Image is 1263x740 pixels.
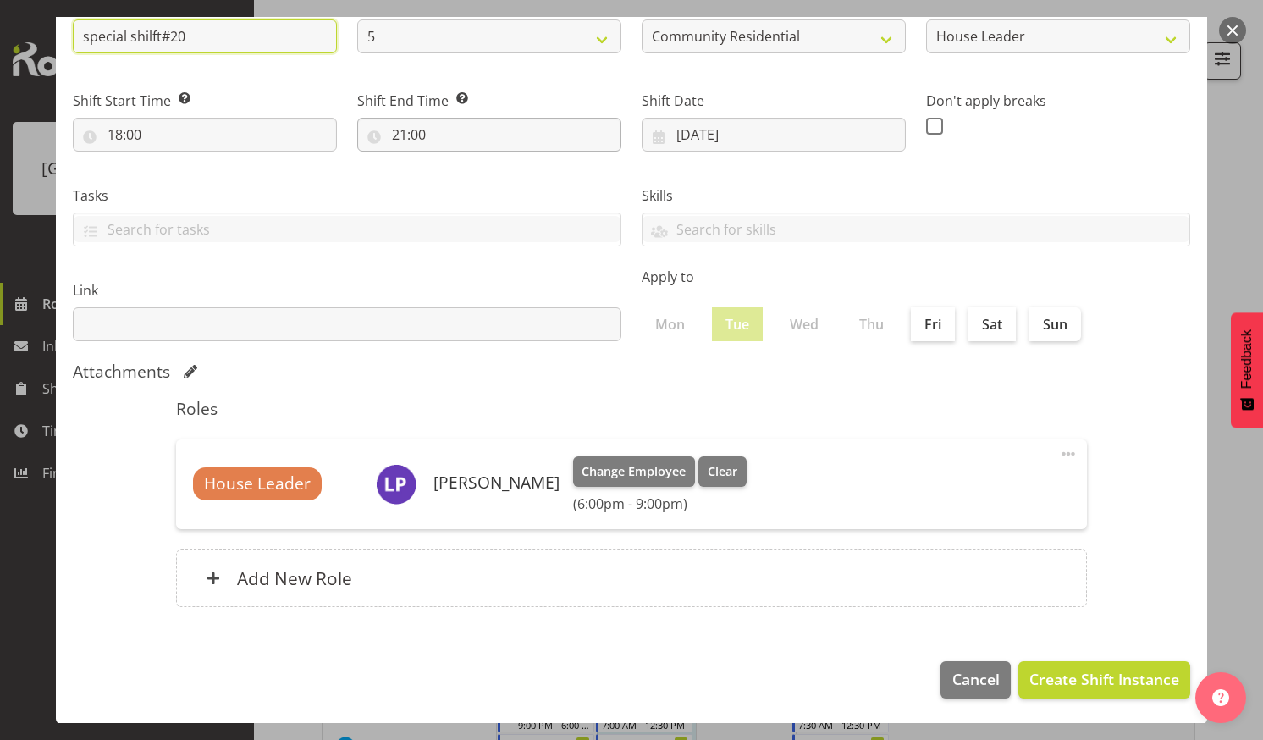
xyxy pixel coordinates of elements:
label: Skills [642,185,1190,206]
label: Fri [911,307,955,341]
h6: (6:00pm - 9:00pm) [573,495,747,512]
img: lydia-peters9732.jpg [376,464,416,505]
button: Cancel [940,661,1010,699]
h6: Add New Role [237,567,352,589]
label: Tasks [73,185,621,206]
span: House Leader [204,472,311,496]
label: Link [73,280,621,301]
button: Feedback - Show survey [1231,312,1263,428]
label: Shift End Time [357,91,621,111]
label: Tue [712,307,763,341]
img: help-xxl-2.png [1212,689,1229,706]
button: Create Shift Instance [1018,661,1190,699]
label: Shift Start Time [73,91,337,111]
label: Sun [1029,307,1081,341]
input: Search for skills [643,216,1189,242]
span: Change Employee [582,462,686,481]
input: Click to select... [642,118,906,152]
h5: Roles [176,399,1087,419]
input: Shift Instance Name [73,19,337,53]
label: Wed [776,307,832,341]
button: Clear [698,456,747,487]
label: Apply to [642,267,1190,287]
label: Sat [968,307,1016,341]
input: Click to select... [357,118,621,152]
span: Clear [708,462,737,481]
label: Shift Date [642,91,906,111]
h5: Attachments [73,362,170,382]
label: Don't apply breaks [926,91,1190,111]
span: Feedback [1239,329,1255,389]
h6: [PERSON_NAME] [433,473,560,492]
span: Create Shift Instance [1029,668,1179,690]
input: Click to select... [73,118,337,152]
input: Search for tasks [74,216,620,242]
label: Mon [642,307,698,341]
button: Change Employee [573,456,696,487]
span: Cancel [952,668,1000,690]
label: Thu [846,307,897,341]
